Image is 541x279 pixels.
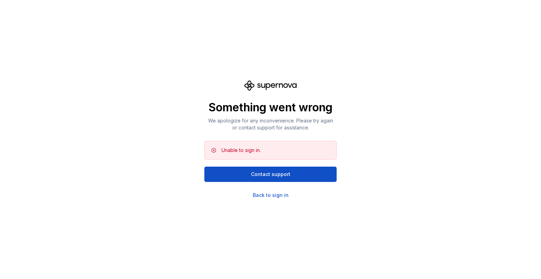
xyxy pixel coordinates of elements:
div: Unable to sign in. [221,147,261,154]
p: We apologize for any inconvenience. Please try again or contact support for assistance. [204,117,337,131]
button: Contact support [204,167,337,182]
span: Contact support [251,171,290,178]
a: Back to sign in [253,192,289,199]
p: Something went wrong [204,101,337,114]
